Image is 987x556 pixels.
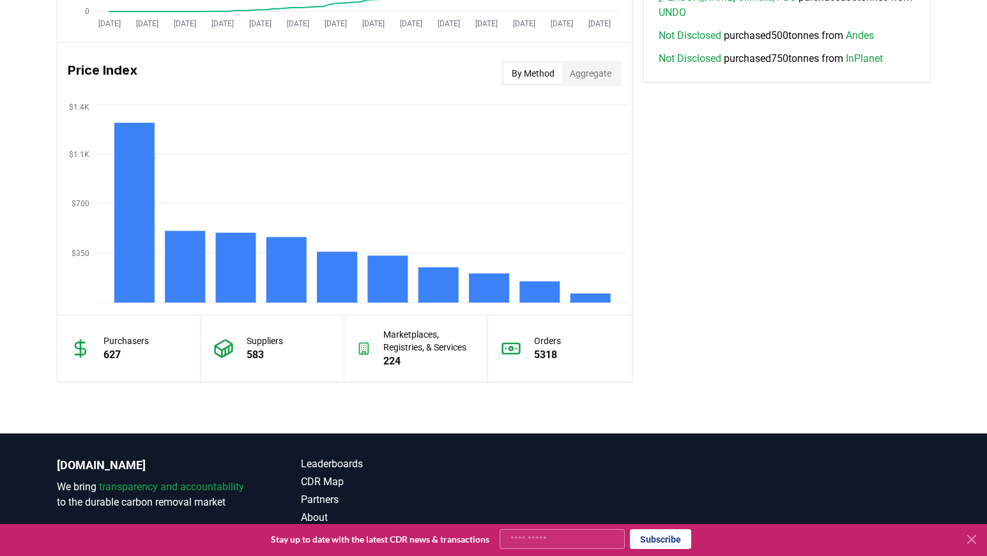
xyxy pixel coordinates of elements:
[85,7,89,16] tspan: 0
[846,51,883,66] a: InPlanet
[659,5,686,20] a: UNDO
[69,103,89,112] tspan: $1.4K
[68,61,137,86] h3: Price Index
[249,19,271,28] tspan: [DATE]
[72,199,89,208] tspan: $700
[659,51,883,66] span: purchased 750 tonnes from
[301,456,494,472] a: Leaderboards
[211,19,233,28] tspan: [DATE]
[247,347,283,363] p: 583
[659,28,721,43] a: Not Disclosed
[286,19,309,28] tspan: [DATE]
[72,249,89,258] tspan: $350
[103,334,149,347] p: Purchasers
[69,150,89,159] tspan: $1.1K
[57,456,250,474] p: [DOMAIN_NAME]
[512,19,535,28] tspan: [DATE]
[562,63,619,84] button: Aggregate
[846,28,874,43] a: Andes
[659,28,874,43] span: purchased 500 tonnes from
[99,481,244,493] span: transparency and accountability
[475,19,497,28] tspan: [DATE]
[301,510,494,525] a: About
[383,354,475,369] p: 224
[324,19,346,28] tspan: [DATE]
[103,347,149,363] p: 627
[362,19,384,28] tspan: [DATE]
[399,19,422,28] tspan: [DATE]
[534,347,561,363] p: 5318
[301,474,494,490] a: CDR Map
[504,63,562,84] button: By Method
[534,334,561,347] p: Orders
[98,19,120,28] tspan: [DATE]
[247,334,283,347] p: Suppliers
[437,19,459,28] tspan: [DATE]
[301,492,494,507] a: Partners
[383,328,475,354] p: Marketplaces, Registries, & Services
[57,479,250,510] p: We bring to the durable carbon removal market
[135,19,158,28] tspan: [DATE]
[588,19,610,28] tspan: [DATE]
[173,19,195,28] tspan: [DATE]
[659,51,721,66] a: Not Disclosed
[550,19,572,28] tspan: [DATE]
